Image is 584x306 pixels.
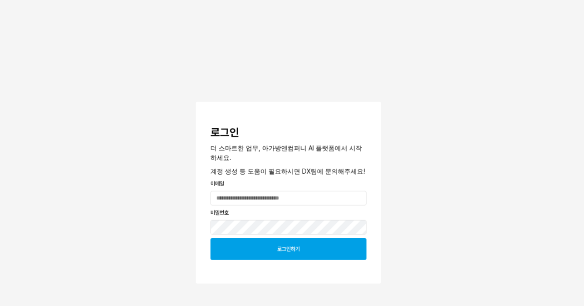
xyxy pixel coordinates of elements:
p: 로그인하기 [277,246,300,253]
p: 이메일 [211,180,367,188]
p: 더 스마트한 업무, 아가방앤컴퍼니 AI 플랫폼에서 시작하세요. [211,143,367,162]
p: 비밀번호 [211,209,367,217]
p: 계정 생성 등 도움이 필요하시면 DX팀에 문의해주세요! [211,166,367,176]
h3: 로그인 [211,126,367,139]
button: 로그인하기 [211,238,367,260]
